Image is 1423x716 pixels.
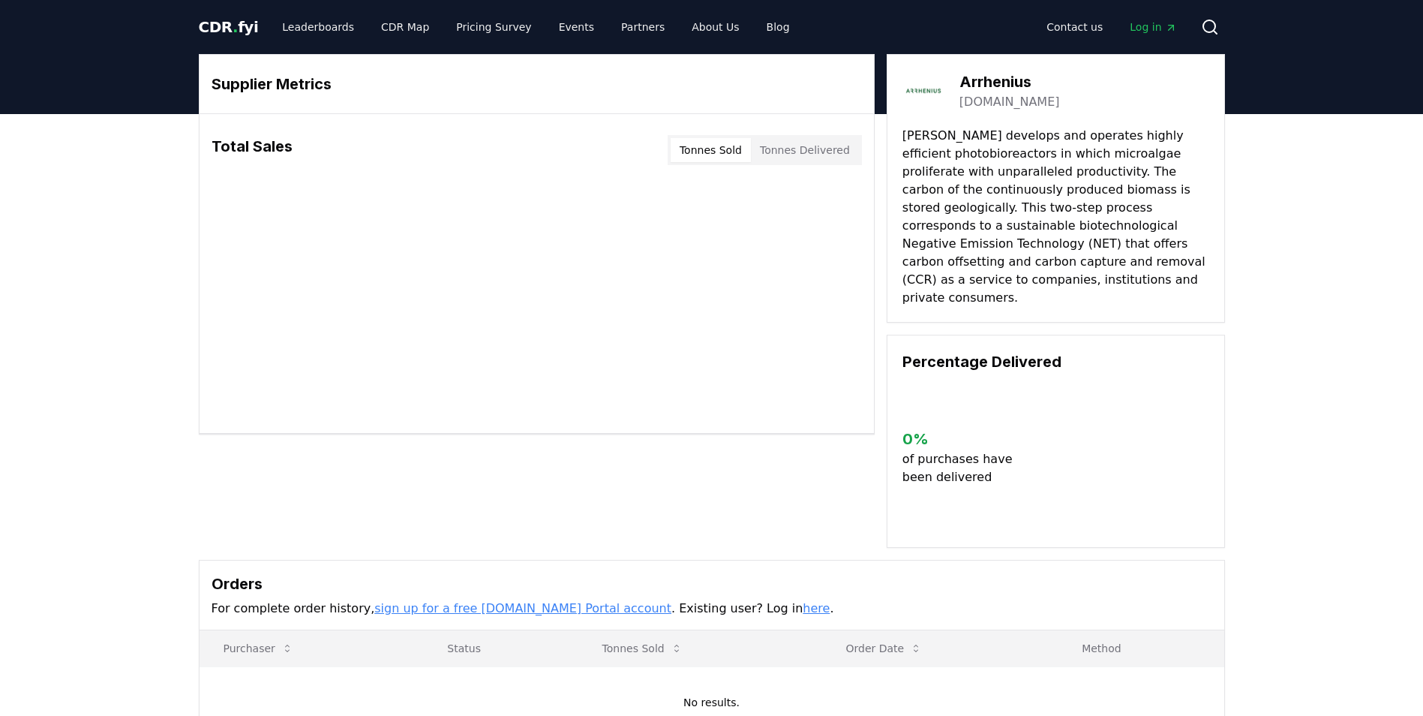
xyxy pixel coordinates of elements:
[199,18,259,36] span: CDR fyi
[902,428,1025,450] h3: 0 %
[1118,14,1188,41] a: Log in
[680,14,751,41] a: About Us
[212,633,305,663] button: Purchaser
[233,18,238,36] span: .
[1034,14,1115,41] a: Contact us
[212,73,862,95] h3: Supplier Metrics
[671,138,751,162] button: Tonnes Sold
[547,14,606,41] a: Events
[755,14,802,41] a: Blog
[212,600,1212,618] p: For complete order history, . Existing user? Log in .
[959,71,1060,93] h3: Arrhenius
[270,14,366,41] a: Leaderboards
[374,601,671,615] a: sign up for a free [DOMAIN_NAME] Portal account
[444,14,543,41] a: Pricing Survey
[609,14,677,41] a: Partners
[833,633,934,663] button: Order Date
[902,70,944,112] img: Arrhenius-logo
[1070,641,1211,656] p: Method
[590,633,695,663] button: Tonnes Sold
[902,127,1209,307] p: [PERSON_NAME] develops and operates highly efficient photobioreactors in which microalgae prolife...
[1034,14,1188,41] nav: Main
[212,573,1212,595] h3: Orders
[270,14,801,41] nav: Main
[435,641,566,656] p: Status
[902,350,1209,373] h3: Percentage Delivered
[369,14,441,41] a: CDR Map
[212,135,293,165] h3: Total Sales
[803,601,830,615] a: here
[959,93,1060,111] a: [DOMAIN_NAME]
[751,138,859,162] button: Tonnes Delivered
[902,450,1025,486] p: of purchases have been delivered
[199,17,259,38] a: CDR.fyi
[1130,20,1176,35] span: Log in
